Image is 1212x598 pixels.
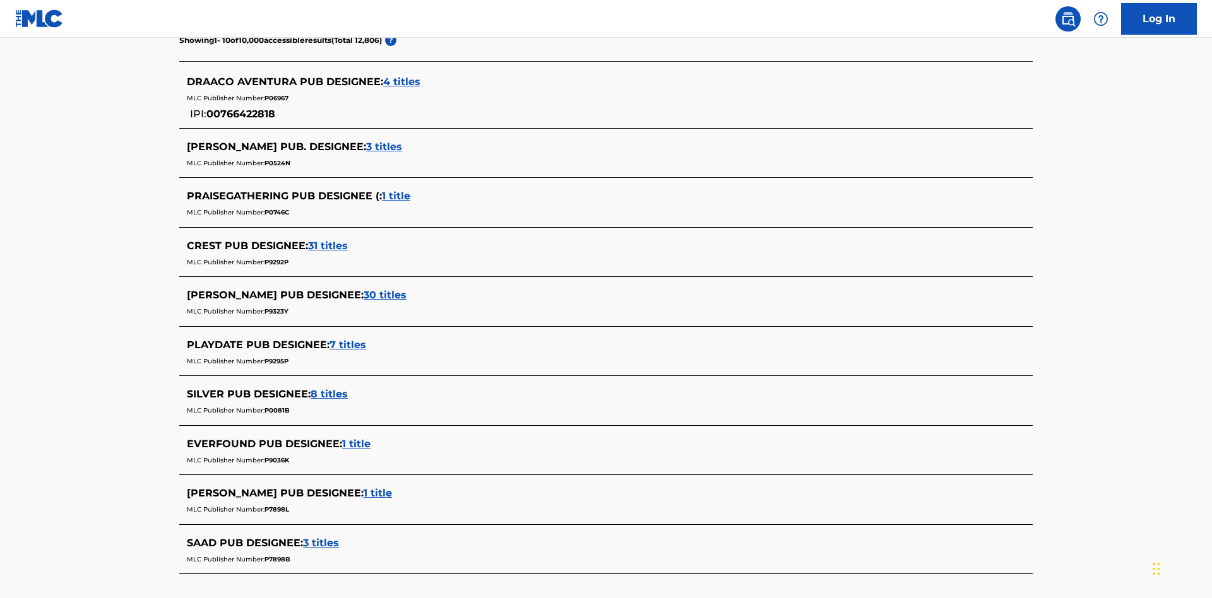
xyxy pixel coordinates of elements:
span: 1 title [364,487,392,499]
span: ? [385,35,396,46]
span: CREST PUB DESIGNEE : [187,240,308,252]
p: Showing 1 - 10 of 10,000 accessible results (Total 12,806 ) [179,35,382,46]
span: 8 titles [311,388,348,400]
span: [PERSON_NAME] PUB. DESIGNEE : [187,141,366,153]
span: P06967 [264,94,288,102]
span: 1 title [342,438,371,450]
span: EVERFOUND PUB DESIGNEE : [187,438,342,450]
span: 7 titles [330,339,366,351]
span: 4 titles [383,76,420,88]
span: P9292P [264,258,288,266]
span: P9295P [264,357,288,365]
div: Help [1088,6,1114,32]
span: MLC Publisher Number: [187,555,264,563]
span: P7898B [264,555,290,563]
span: MLC Publisher Number: [187,208,264,216]
img: search [1060,11,1076,26]
img: help [1093,11,1108,26]
span: MLC Publisher Number: [187,258,264,266]
span: MLC Publisher Number: [187,357,264,365]
span: 3 titles [303,537,339,549]
span: 1 title [382,190,410,202]
span: P9036K [264,456,289,464]
span: 30 titles [364,289,407,301]
span: MLC Publisher Number: [187,94,264,102]
div: Drag [1153,550,1160,588]
span: [PERSON_NAME] PUB DESIGNEE : [187,289,364,301]
span: P7898L [264,505,289,513]
span: [PERSON_NAME] PUB DESIGNEE : [187,487,364,499]
span: 3 titles [366,141,402,153]
span: DRAACO AVENTURA PUB DESIGNEE : [187,76,383,88]
img: MLC Logo [15,9,64,28]
span: IPI: [190,108,206,120]
span: MLC Publisher Number: [187,307,264,315]
span: MLC Publisher Number: [187,159,264,167]
span: P0524N [264,159,290,167]
span: SAAD PUB DESIGNEE : [187,537,303,549]
span: PLAYDATE PUB DESIGNEE : [187,339,330,351]
iframe: Chat Widget [1149,537,1212,598]
a: Log In [1121,3,1197,35]
span: SILVER PUB DESIGNEE : [187,388,311,400]
span: 00766422818 [206,108,275,120]
span: P9323Y [264,307,288,315]
span: MLC Publisher Number: [187,456,264,464]
span: P0746C [264,208,289,216]
span: PRAISEGATHERING PUB DESIGNEE ( : [187,190,382,202]
span: P0081B [264,406,290,414]
span: 31 titles [308,240,348,252]
a: Public Search [1055,6,1081,32]
span: MLC Publisher Number: [187,505,264,513]
span: MLC Publisher Number: [187,406,264,414]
